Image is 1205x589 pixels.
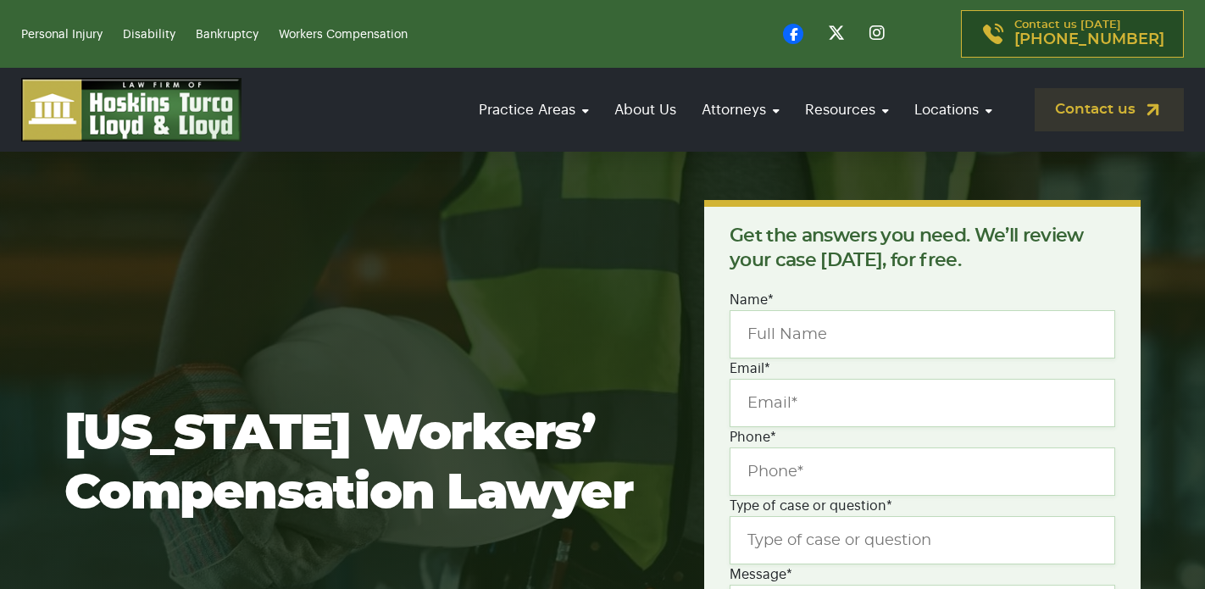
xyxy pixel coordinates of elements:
a: Contact us [DATE][PHONE_NUMBER] [961,10,1184,58]
label: Email [730,358,770,379]
a: Contact us [1035,88,1184,131]
span: [PHONE_NUMBER] [1014,31,1164,48]
input: Type of case or question [730,516,1115,564]
p: Contact us [DATE] [1014,19,1164,48]
input: Email* [730,379,1115,427]
label: Message [730,564,792,585]
img: logo [21,78,242,142]
h1: [US_STATE] Workers’ Compensation Lawyer [64,405,650,524]
label: Phone [730,427,776,447]
label: Name [730,290,774,310]
a: Disability [123,29,175,41]
input: Phone* [730,447,1115,496]
a: Resources [797,86,897,134]
input: Full Name [730,310,1115,358]
a: Workers Compensation [279,29,408,41]
a: About Us [606,86,685,134]
a: Attorneys [693,86,788,134]
a: Locations [906,86,1001,134]
a: Practice Areas [470,86,597,134]
p: Get the answers you need. We’ll review your case [DATE], for free. [730,224,1115,273]
a: Bankruptcy [196,29,258,41]
a: Personal Injury [21,29,103,41]
label: Type of case or question [730,496,892,516]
